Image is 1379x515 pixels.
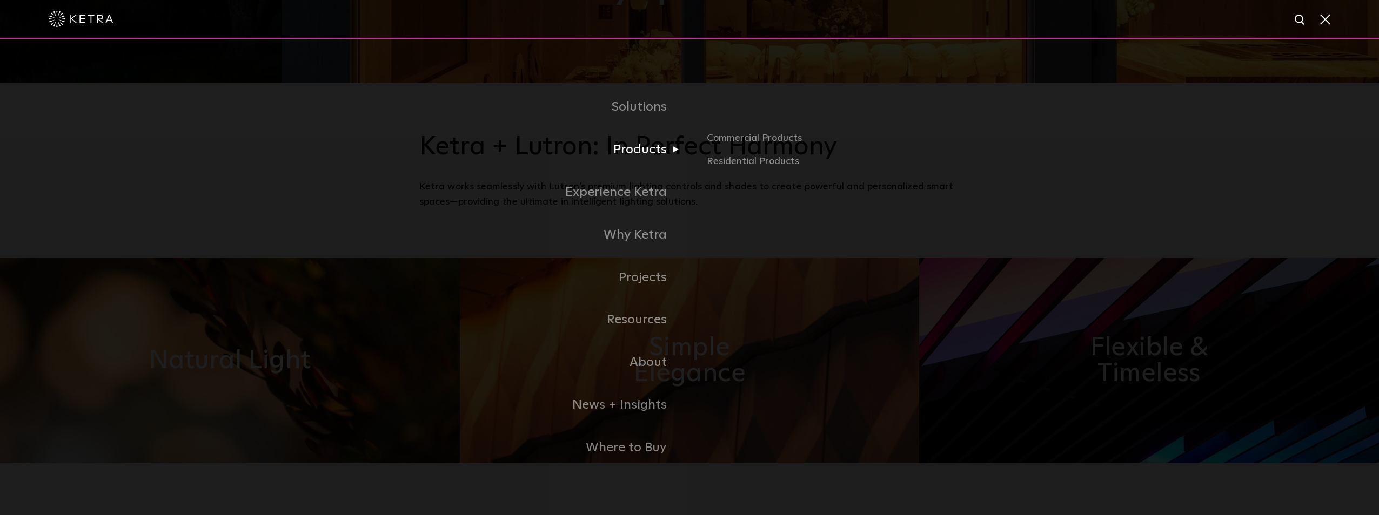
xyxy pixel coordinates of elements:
[419,128,689,171] a: Products
[419,384,689,426] a: News + Insights
[1294,13,1307,27] img: search icon
[419,426,689,469] a: Where to Buy
[419,171,689,214] a: Experience Ketra
[419,86,960,469] div: Navigation Menu
[419,86,689,128] a: Solutions
[707,154,960,170] a: Residential Products
[419,299,689,341] a: Resources
[419,341,689,384] a: About
[419,256,689,299] a: Projects
[707,130,960,154] a: Commercial Products
[419,214,689,256] a: Why Ketra
[49,11,113,27] img: ketra-logo-2019-white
